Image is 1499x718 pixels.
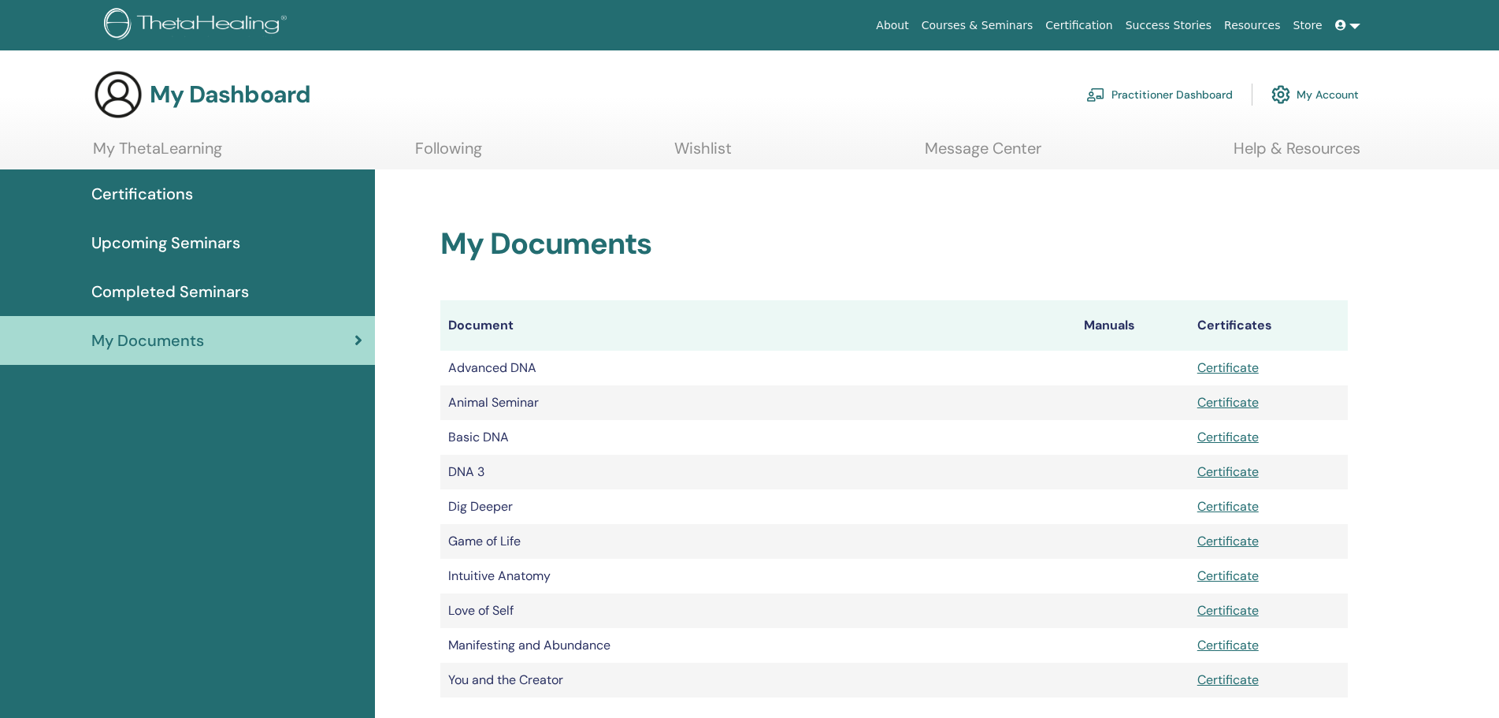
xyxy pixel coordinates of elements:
a: Certificate [1197,671,1259,688]
a: About [870,11,915,40]
span: Certifications [91,182,193,206]
td: Manifesting and Abundance [440,628,1075,663]
a: Following [415,139,482,169]
td: Love of Self [440,593,1075,628]
a: Practitioner Dashboard [1086,77,1233,112]
a: Wishlist [674,139,732,169]
td: DNA 3 [440,455,1075,489]
td: Advanced DNA [440,351,1075,385]
a: Success Stories [1119,11,1218,40]
td: Basic DNA [440,420,1075,455]
img: logo.png [104,8,292,43]
td: You and the Creator [440,663,1075,698]
span: Upcoming Seminars [91,231,240,255]
a: Certification [1039,11,1119,40]
a: Resources [1218,11,1287,40]
a: Courses & Seminars [915,11,1040,40]
td: Dig Deeper [440,489,1075,524]
h2: My Documents [440,226,1348,262]
a: Certificate [1197,637,1259,653]
h3: My Dashboard [150,80,310,109]
a: Store [1287,11,1329,40]
span: My Documents [91,329,204,352]
th: Document [440,300,1075,351]
th: Certificates [1189,300,1349,351]
a: Certificate [1197,394,1259,411]
a: Certificate [1197,567,1259,584]
th: Manuals [1076,300,1189,351]
td: Animal Seminar [440,385,1075,420]
span: Completed Seminars [91,280,249,303]
img: chalkboard-teacher.svg [1086,87,1105,102]
a: Certificate [1197,463,1259,480]
a: My Account [1271,77,1359,112]
img: generic-user-icon.jpg [93,69,143,120]
td: Game of Life [440,524,1075,559]
td: Intuitive Anatomy [440,559,1075,593]
a: Certificate [1197,498,1259,515]
a: Certificate [1197,533,1259,549]
a: Help & Resources [1234,139,1360,169]
img: cog.svg [1271,81,1290,108]
a: Certificate [1197,602,1259,619]
a: Message Center [925,139,1041,169]
a: My ThetaLearning [93,139,222,169]
a: Certificate [1197,359,1259,376]
a: Certificate [1197,429,1259,445]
